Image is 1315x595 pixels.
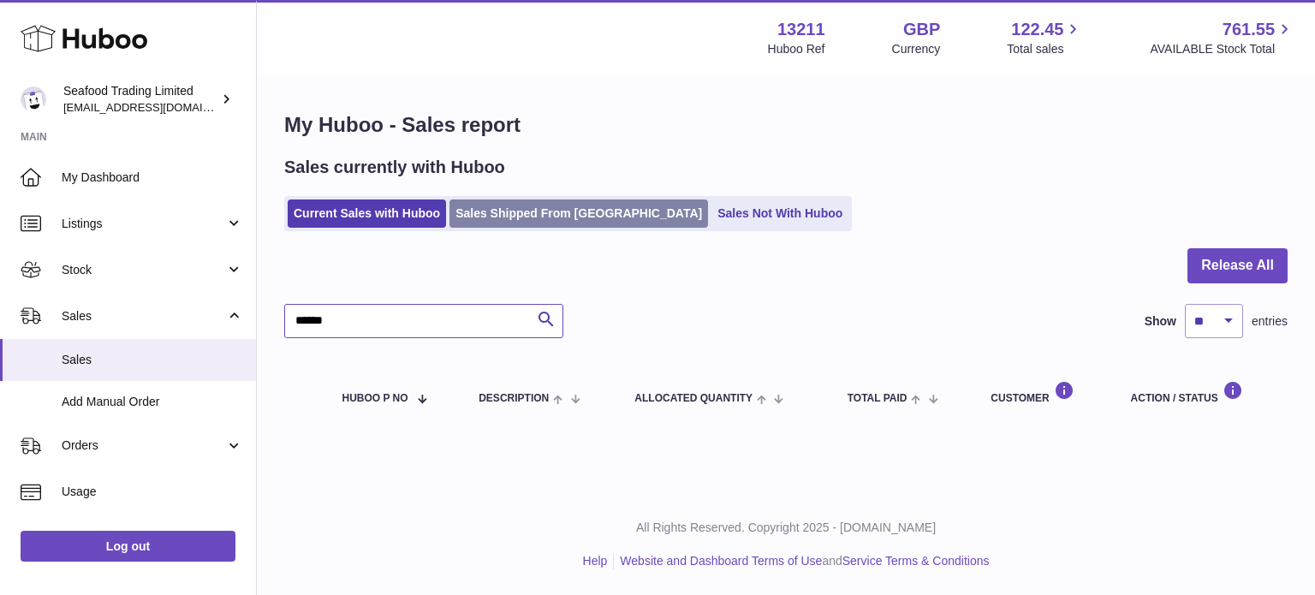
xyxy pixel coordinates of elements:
span: Listings [62,216,225,232]
span: My Dashboard [62,170,243,186]
span: entries [1252,313,1288,330]
span: Add Manual Order [62,394,243,410]
span: Stock [62,262,225,278]
li: and [614,553,989,569]
a: Help [583,554,608,568]
a: Sales Shipped From [GEOGRAPHIC_DATA] [449,199,708,228]
span: Total paid [848,393,907,404]
a: 761.55 AVAILABLE Stock Total [1150,18,1294,57]
a: Sales Not With Huboo [711,199,848,228]
button: Release All [1187,248,1288,283]
div: Seafood Trading Limited [63,83,217,116]
strong: 13211 [777,18,825,41]
div: Customer [991,381,1096,404]
span: Sales [62,308,225,324]
span: 761.55 [1223,18,1275,41]
span: [EMAIL_ADDRESS][DOMAIN_NAME] [63,100,252,114]
a: Website and Dashboard Terms of Use [620,554,822,568]
a: Service Terms & Conditions [842,554,990,568]
div: Huboo Ref [768,41,825,57]
span: Usage [62,484,243,500]
h2: Sales currently with Huboo [284,156,505,179]
span: 122.45 [1011,18,1063,41]
h1: My Huboo - Sales report [284,111,1288,139]
span: Huboo P no [342,393,408,404]
span: Orders [62,437,225,454]
div: Action / Status [1131,381,1270,404]
img: internalAdmin-13211@internal.huboo.com [21,86,46,112]
p: All Rights Reserved. Copyright 2025 - [DOMAIN_NAME] [271,520,1301,536]
span: Sales [62,352,243,368]
label: Show [1145,313,1176,330]
span: Total sales [1007,41,1083,57]
div: Currency [892,41,941,57]
span: AVAILABLE Stock Total [1150,41,1294,57]
a: Log out [21,531,235,562]
a: 122.45 Total sales [1007,18,1083,57]
span: Description [479,393,549,404]
strong: GBP [903,18,940,41]
a: Current Sales with Huboo [288,199,446,228]
span: ALLOCATED Quantity [634,393,753,404]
